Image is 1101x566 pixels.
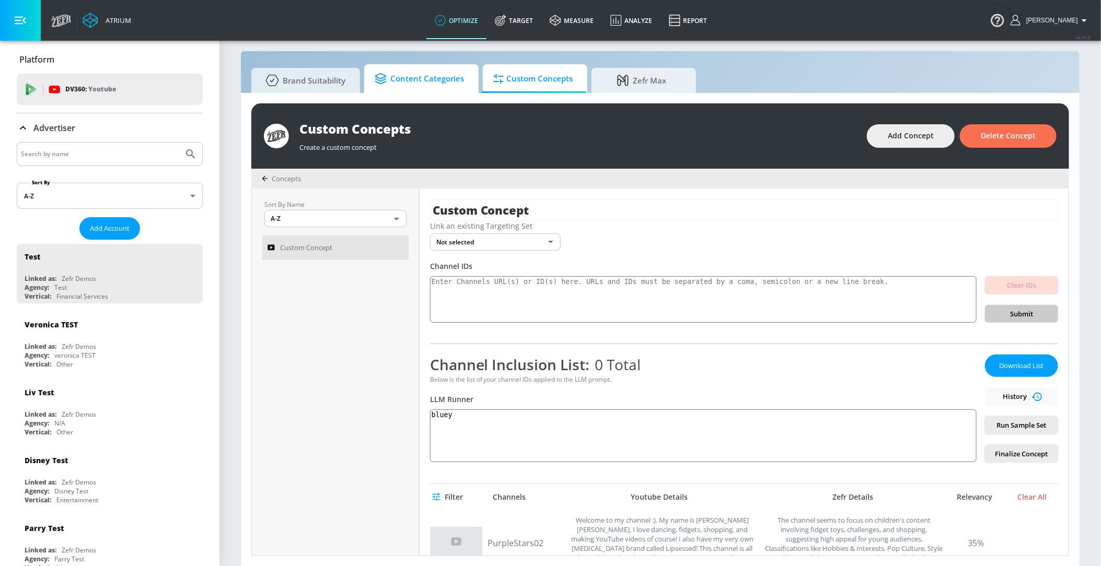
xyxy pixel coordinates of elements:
[430,261,1058,271] div: Channel IDs
[25,387,54,397] div: Liv Test
[17,244,203,303] div: TestLinked as:Zefr DemosAgency:TestVertical:Financial Services
[56,360,73,369] div: Other
[981,129,1036,143] span: Delete Concept
[426,2,486,39] a: optimize
[985,416,1058,434] button: Run Sample Set
[264,199,407,210] p: Sort By Name
[62,478,96,487] div: Zefr Demos
[25,360,51,369] div: Vertical:
[17,113,203,143] div: Advertiser
[54,487,88,496] div: Disney Test
[25,274,56,283] div: Linked as:
[17,312,203,371] div: Veronica TESTLinked as:Zefr DemosAgency:veronica TESTVertical:Other
[54,555,84,563] div: Parry Test
[262,174,301,183] div: Concepts
[541,2,602,39] a: measure
[25,419,49,428] div: Agency:
[430,355,977,374] div: Channel Inclusion List:
[995,360,1048,372] span: Download List
[19,54,54,65] p: Platform
[888,129,934,143] span: Add Concept
[493,492,526,502] div: Channels
[79,217,140,240] button: Add Account
[272,174,301,183] span: Concepts
[25,342,56,351] div: Linked as:
[56,292,108,301] div: Financial Services
[25,546,56,555] div: Linked as:
[430,375,977,384] div: Below is the list of your channel IDs applied to the LLM prompt.
[62,546,96,555] div: Zefr Demos
[17,447,203,507] div: Disney TestLinked as:Zefr DemosAgency:Disney TestVertical:Entertainment
[101,16,131,25] div: Atrium
[561,492,758,502] div: Youtube Details
[430,488,467,507] button: Filter
[280,241,332,254] span: Custom Concept
[299,120,856,137] div: Custom Concepts
[948,492,1001,502] div: Relevancy
[25,496,51,504] div: Vertical:
[25,252,40,262] div: Test
[590,355,641,374] span: 0 Total
[993,419,1050,431] span: Run Sample Set
[1006,492,1058,502] div: Clear All
[985,445,1058,463] button: Finalize Concept
[264,210,407,227] div: A-Z
[62,342,96,351] div: Zefr Demos
[25,410,56,419] div: Linked as:
[25,487,49,496] div: Agency:
[83,13,131,28] a: Atrium
[17,45,203,74] div: Platform
[602,68,681,93] span: Zefr Max
[17,183,203,209] div: A-Z
[493,66,573,91] span: Custom Concepts
[262,68,345,93] span: Brand Suitability
[30,179,52,186] label: Sort By
[25,478,56,487] div: Linked as:
[430,233,561,251] div: Not selected
[867,124,955,148] button: Add Concept
[985,276,1058,294] button: Clear IDs
[25,523,64,533] div: Parry Test
[62,410,96,419] div: Zefr Demos
[17,380,203,439] div: Liv TestLinked as:Zefr DemosAgency:N/AVertical:Other
[62,274,96,283] div: Zefr Demos
[54,351,96,360] div: veronica TEST
[763,492,943,502] div: Zefr Details
[1011,14,1091,27] button: [PERSON_NAME]
[602,2,660,39] a: Analyze
[486,2,541,39] a: Target
[25,555,49,563] div: Agency:
[25,283,49,292] div: Agency:
[25,428,51,437] div: Vertical:
[88,84,116,95] p: Youtube
[1076,34,1091,40] span: v 4.33.5
[25,320,78,329] div: Veronica TEST
[430,394,977,404] div: LLM Runner
[993,448,1050,460] span: Finalize Concept
[960,124,1057,148] button: Delete Concept
[56,496,98,504] div: Entertainment
[262,235,409,260] a: Custom Concept
[54,283,67,292] div: Test
[983,5,1012,34] button: Open Resource Center
[488,537,561,549] a: PurpleStars02
[375,66,464,91] span: Content Categories
[54,419,65,428] div: N/A
[985,355,1058,377] button: Download List
[660,2,715,39] a: Report
[56,428,73,437] div: Other
[25,455,68,465] div: Disney Test
[21,147,179,161] input: Search by name
[430,221,1058,231] div: Link an existing Targeting Set
[430,409,977,462] textarea: bluey
[993,279,1050,291] span: Clear IDs
[434,491,463,504] span: Filter
[33,122,75,134] p: Advertiser
[25,351,49,360] div: Agency:
[65,84,116,95] p: DV360:
[90,222,130,234] span: Add Account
